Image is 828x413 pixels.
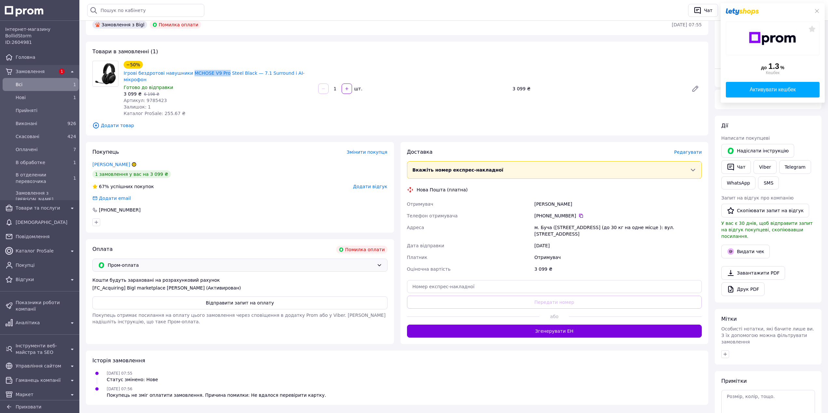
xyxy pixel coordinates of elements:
[67,134,76,139] span: 424
[16,205,66,211] span: Товари та послуги
[672,22,702,27] time: [DATE] 07:55
[407,325,702,338] button: Згенерувати ЕН
[124,104,151,110] span: Залишок: 1
[779,160,811,174] a: Telegram
[73,160,76,165] span: 1
[5,26,76,39] span: Інтернет-магазину BollidStorm
[415,187,469,193] div: Нова Пошта (платна)
[92,277,387,291] div: Кошти будуть зараховані на розрахунковий рахунок
[758,176,779,189] button: SMS
[16,219,76,226] span: [DEMOGRAPHIC_DATA]
[16,81,63,88] span: Всi
[92,48,158,55] span: Товари в замовленні (1)
[150,21,201,29] div: Помилка оплати
[721,204,809,217] button: Скопіювати запит на відгук
[92,122,702,129] span: Додати товар
[107,376,158,383] div: Статус змінено: Нове
[533,263,703,275] div: 3 099 ₴
[124,98,167,103] span: Артикул: 9785423
[407,201,433,207] span: Отримувач
[721,282,765,296] a: Друк PDF
[107,371,132,376] span: [DATE] 07:55
[107,392,326,398] div: Покупець не зміг оплатити замовлення. Причина помилки: Не вдалося перевірити картку.
[407,213,458,218] span: Телефон отримувача
[16,276,66,283] span: Відгуки
[721,123,728,129] span: Дії
[107,387,132,391] span: [DATE] 07:56
[73,82,76,87] span: 1
[336,246,387,253] div: Помилка оплати
[721,160,751,174] button: Чат
[721,176,755,189] a: WhatsApp
[721,136,770,141] span: Написати покупцеві
[144,92,159,97] span: 6 198 ₴
[407,149,433,155] span: Доставка
[16,391,66,398] span: Маркет
[753,160,776,174] a: Viber
[16,159,63,166] span: В обработке
[721,221,813,239] span: У вас є 30 днів, щоб відправити запит на відгук покупцеві, скопіювавши посилання.
[510,84,686,93] div: 3 099 ₴
[534,213,702,219] div: [PHONE_NUMBER]
[99,184,109,189] span: 67%
[721,245,770,258] button: Видати чек
[539,313,569,320] span: або
[5,40,32,45] span: ID: 2604981
[407,280,702,293] input: Номер експрес-накладної
[16,262,76,268] span: Покупці
[98,195,131,201] div: Додати email
[16,363,66,369] span: Управління сайтом
[93,61,118,86] img: Ігрові бездротові навушники MCHOSE V9 Pro Steel Black — 7.1 Surround і AI-мікрофон
[721,266,785,280] a: Завантажити PDF
[16,120,63,127] span: Виконані
[721,195,794,200] span: Запит на відгук про компанію
[98,207,141,213] div: [PHONE_NUMBER]
[92,149,119,155] span: Покупець
[16,342,66,355] span: Інструменти веб-майстра та SEO
[124,61,143,69] div: −50%
[703,6,714,15] div: Чат
[721,316,737,322] span: Мітки
[92,21,147,29] div: Замовлення з Bigl
[73,95,76,100] span: 1
[16,233,76,240] span: Повідомлення
[413,167,504,173] span: Вкажіть номер експрес-накладної
[16,319,66,326] span: Аналітика
[353,85,363,92] div: шт.
[92,296,387,309] button: Відправити запит на оплату
[16,107,76,114] span: Прийняті
[16,377,66,383] span: Гаманець компанії
[16,94,63,101] span: Нові
[689,82,702,95] a: Редагувати
[16,190,76,203] span: Замовлення з [PERSON_NAME]
[353,184,387,189] span: Додати відгук
[108,262,374,269] span: Пром-оплата
[73,175,76,181] span: 1
[92,170,171,178] div: 1 замовлення у вас на 3 099 ₴
[67,121,76,126] span: 926
[92,195,131,201] div: Додати email
[407,225,424,230] span: Адреса
[16,54,76,60] span: Головна
[16,146,63,153] span: Оплачені
[721,378,747,384] span: Примітки
[721,326,814,344] span: Особисті нотатки, які бачите лише ви. З їх допомогою можна фільтрувати замовлення
[688,4,718,17] button: Чат
[59,69,65,74] span: 1
[92,246,113,252] span: Оплата
[16,133,63,140] span: Скасовані
[674,149,702,155] span: Редагувати
[407,255,428,260] span: Платник
[16,404,41,409] span: Приховати
[124,85,173,90] span: Готово до відправки
[16,172,63,185] span: В отделении перевозчика
[533,222,703,240] div: м. Буча ([STREET_ADDRESS] (до 30 кг на одне місце ): вул. [STREET_ADDRESS]
[124,71,305,82] a: Ігрові бездротові навушники MCHOSE V9 Pro Steel Black — 7.1 Surround і AI-мікрофон
[533,198,703,210] div: [PERSON_NAME]
[92,162,130,167] a: [PERSON_NAME]
[407,266,451,272] span: Оціночна вартість
[87,4,204,17] input: Пошук по кабінету
[124,111,185,116] span: Каталог ProSale: 255.67 ₴
[533,240,703,252] div: [DATE]
[92,357,145,364] span: Історія замовлення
